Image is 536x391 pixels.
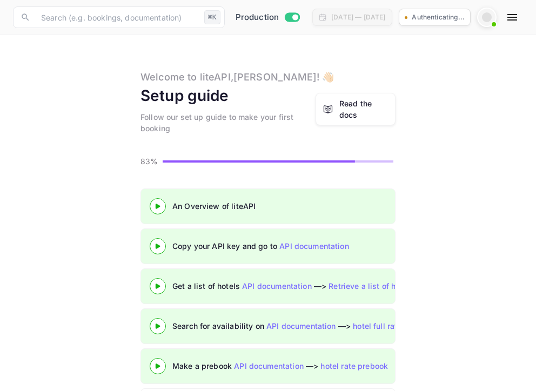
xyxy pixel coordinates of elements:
[140,70,334,84] div: Welcome to liteAPI, [PERSON_NAME] ! 👋🏻
[266,321,336,331] a: API documentation
[331,12,385,22] div: [DATE] — [DATE]
[279,241,349,251] a: API documentation
[316,93,396,125] a: Read the docs
[35,6,200,28] input: Search (e.g. bookings, documentation)
[353,321,449,331] a: hotel full rates availability
[412,12,465,22] p: Authenticating...
[172,280,443,292] div: Get a list of hotels —>
[140,111,316,134] div: Follow our set up guide to make your first booking
[234,361,304,370] a: API documentation
[140,156,159,167] p: 83%
[204,10,220,24] div: ⌘K
[140,84,229,107] div: Setup guide
[172,200,443,212] div: An Overview of liteAPI
[236,11,279,24] span: Production
[329,281,414,291] a: Retrieve a list of hotels
[231,11,304,24] div: Switch to Sandbox mode
[339,98,388,120] a: Read the docs
[172,240,443,252] div: Copy your API key and go to
[172,360,443,372] div: Make a prebook —>
[320,361,388,370] a: hotel rate prebook
[242,281,312,291] a: API documentation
